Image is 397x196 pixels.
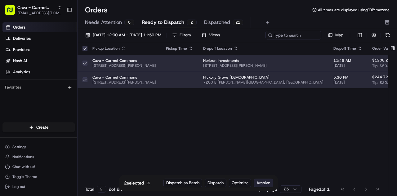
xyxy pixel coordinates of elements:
[372,75,388,80] span: $244.72
[199,31,223,39] button: Views
[19,113,50,118] span: [PERSON_NAME]
[2,45,77,55] a: Providers
[16,40,102,47] input: Clear
[229,179,251,187] button: Optimize
[333,80,362,85] span: [DATE]
[6,90,16,100] img: Grace Nketiah
[324,31,347,39] button: Map
[383,31,392,39] button: Refresh
[12,184,25,189] span: Log out
[12,154,34,159] span: Notifications
[12,113,17,118] img: 1736555255976-a54dd68f-1ca7-489b-9aae-adbdc363a1c4
[12,164,35,169] span: Chat with us!
[12,97,17,102] img: 1736555255976-a54dd68f-1ca7-489b-9aae-adbdc363a1c4
[2,122,75,132] button: Create
[2,162,75,171] button: Chat with us!
[124,180,144,186] p: 2 selected
[187,20,197,25] div: 2
[204,19,230,26] span: Dispatched
[372,80,393,85] span: Tip: $20.70
[28,59,102,66] div: Start new chat
[4,136,50,148] a: 📗Knowledge Base
[50,136,102,148] a: 💻API Documentation
[92,58,156,63] span: Cava - Carmel Commons
[55,113,68,118] span: [DATE]
[2,82,75,92] div: Favorites
[203,58,323,63] span: Horizon Investments
[333,46,362,51] div: Dropoff Time
[318,7,390,12] span: All times are displayed using EDT timezone
[92,75,156,80] span: Cava - Carmel Commons
[2,172,75,181] button: Toggle Theme
[6,25,113,35] p: Welcome 👋
[6,81,42,86] div: Past conversations
[180,32,191,38] div: Filters
[85,5,108,15] h1: Orders
[233,20,243,25] div: 21
[2,2,64,17] button: Cava - Carmel Commons[EMAIL_ADDRESS][DOMAIN_NAME]
[51,96,54,101] span: •
[2,67,77,77] a: Analytics
[372,63,393,68] span: Tip: $50.00
[2,56,77,66] a: Nash AI
[142,19,184,26] span: Ready to Dispatch
[28,66,85,71] div: We're available if you need us!
[203,63,323,68] span: [STREET_ADDRESS][PERSON_NAME]
[19,96,50,101] span: [PERSON_NAME]
[92,46,156,51] div: Pickup Location
[17,11,62,16] button: [EMAIL_ADDRESS][DOMAIN_NAME]
[105,61,113,69] button: Start new chat
[17,4,55,11] button: Cava - Carmel Commons
[55,96,68,101] span: [DATE]
[51,113,54,118] span: •
[203,75,323,80] span: Hickory Grove [DEMOGRAPHIC_DATA]
[2,22,77,32] a: Orders
[85,186,106,193] div: Total
[36,125,48,130] span: Create
[209,32,220,38] span: Views
[163,179,202,187] button: Dispatch as Batch
[93,32,161,38] span: [DATE] 12:00 AM - [DATE] 11:59 PM
[97,186,106,193] div: 2
[205,179,226,187] button: Dispatch
[109,186,150,192] div: 2 of 2 row(s) selected.
[335,32,343,38] span: Map
[256,180,270,186] span: Archive
[333,58,362,63] span: 11:45 AM
[44,150,75,155] a: Powered byPylon
[92,63,156,68] span: [STREET_ADDRESS][PERSON_NAME]
[2,182,75,191] button: Log out
[169,31,194,39] button: Filters
[254,179,273,187] button: Archive
[166,46,193,51] div: Pickup Time
[59,139,100,145] span: API Documentation
[6,139,11,144] div: 📗
[6,59,17,71] img: 1736555255976-a54dd68f-1ca7-489b-9aae-adbdc363a1c4
[13,25,25,30] span: Orders
[372,58,390,63] span: $1208.28
[2,34,77,43] a: Deliveries
[309,186,330,192] div: Page 1 of 1
[12,139,47,145] span: Knowledge Base
[265,31,321,39] input: Type to search
[124,20,134,25] div: 0
[13,69,30,75] span: Analytics
[83,31,164,39] button: [DATE] 12:00 AM - [DATE] 11:59 PM
[203,80,323,85] span: 7200 E [PERSON_NAME][GEOGRAPHIC_DATA], [GEOGRAPHIC_DATA]
[13,47,30,52] span: Providers
[13,59,24,71] img: 4920774857489_3d7f54699973ba98c624_72.jpg
[207,180,224,186] span: Dispatch
[203,46,323,51] div: Dropoff Location
[333,75,362,80] span: 5:30 PM
[6,107,16,117] img: Grace Nketiah
[13,58,27,64] span: Nash AI
[85,19,122,26] span: Needs Attention
[52,139,57,144] div: 💻
[2,153,75,161] button: Notifications
[96,80,113,87] button: See all
[12,174,37,179] span: Toggle Theme
[92,80,156,85] span: [STREET_ADDRESS][PERSON_NAME]
[13,36,31,41] span: Deliveries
